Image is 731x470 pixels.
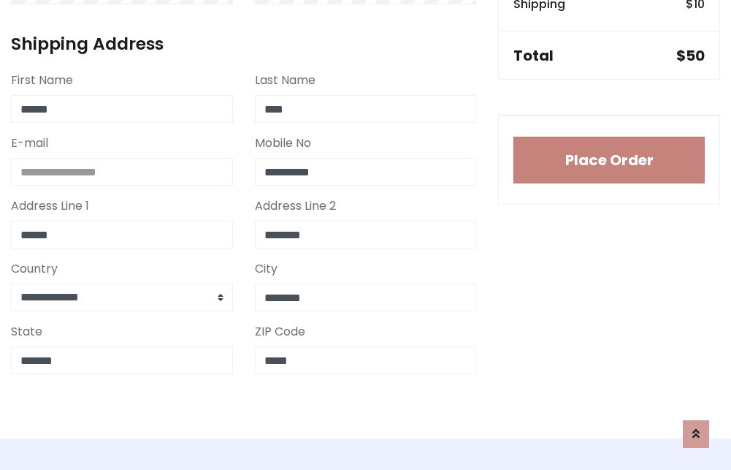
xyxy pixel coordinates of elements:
label: E-mail [11,134,48,152]
label: ZIP Code [255,323,305,341]
label: First Name [11,72,73,89]
label: Mobile No [255,134,311,152]
h5: Total [513,47,554,64]
label: Address Line 2 [255,197,336,215]
label: State [11,323,42,341]
h5: $ [676,47,705,64]
label: Country [11,260,58,278]
label: City [255,260,278,278]
h4: Shipping Address [11,34,476,54]
label: Last Name [255,72,315,89]
span: 50 [686,45,705,66]
button: Place Order [513,137,705,183]
label: Address Line 1 [11,197,89,215]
